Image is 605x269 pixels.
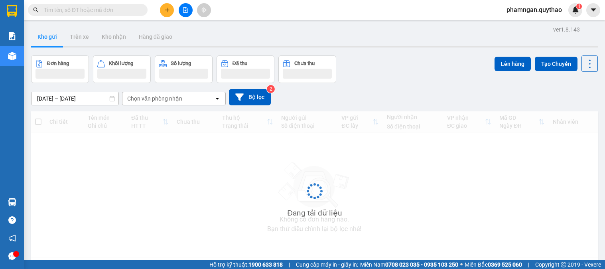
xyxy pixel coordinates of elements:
[267,85,275,93] sup: 2
[95,27,132,46] button: Kho nhận
[287,207,342,219] div: Đang tải dữ liệu
[229,89,271,105] button: Bộ lọc
[201,7,207,13] span: aim
[248,261,283,268] strong: 1900 633 818
[127,95,182,103] div: Chọn văn phòng nhận
[535,57,577,71] button: Tạo Chuyến
[528,260,529,269] span: |
[217,55,274,83] button: Đã thu
[109,61,133,66] div: Khối lượng
[7,5,17,17] img: logo-vxr
[132,27,179,46] button: Hàng đã giao
[577,4,580,9] span: 1
[179,3,193,17] button: file-add
[360,260,458,269] span: Miền Nam
[561,262,566,267] span: copyright
[183,7,188,13] span: file-add
[8,216,16,224] span: question-circle
[465,260,522,269] span: Miền Bắc
[586,3,600,17] button: caret-down
[233,61,247,66] div: Đã thu
[155,55,213,83] button: Số lượng
[289,260,290,269] span: |
[93,55,151,83] button: Khối lượng
[164,7,170,13] span: plus
[495,57,531,71] button: Lên hàng
[31,27,63,46] button: Kho gửi
[209,260,283,269] span: Hỗ trợ kỹ thuật:
[8,198,16,206] img: warehouse-icon
[294,61,315,66] div: Chưa thu
[197,3,211,17] button: aim
[488,261,522,268] strong: 0369 525 060
[214,95,221,102] svg: open
[553,25,580,34] div: ver 1.8.143
[572,6,579,14] img: icon-new-feature
[171,61,191,66] div: Số lượng
[500,5,568,15] span: phamngan.quythao
[31,55,89,83] button: Đơn hàng
[576,4,582,9] sup: 1
[8,52,16,60] img: warehouse-icon
[32,92,118,105] input: Select a date range.
[278,55,336,83] button: Chưa thu
[296,260,358,269] span: Cung cấp máy in - giấy in:
[8,32,16,40] img: solution-icon
[33,7,39,13] span: search
[160,3,174,17] button: plus
[385,261,458,268] strong: 0708 023 035 - 0935 103 250
[460,263,463,266] span: ⚪️
[47,61,69,66] div: Đơn hàng
[590,6,597,14] span: caret-down
[8,252,16,260] span: message
[63,27,95,46] button: Trên xe
[8,234,16,242] span: notification
[44,6,138,14] input: Tìm tên, số ĐT hoặc mã đơn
